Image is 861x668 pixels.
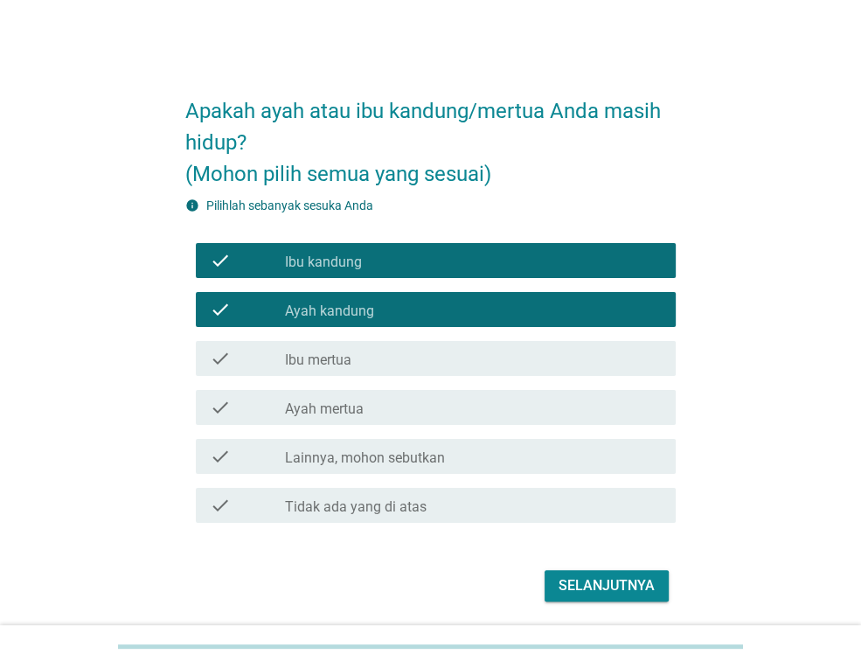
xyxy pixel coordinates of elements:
[185,198,199,212] i: info
[285,303,374,320] label: Ayah kandung
[210,299,231,320] i: check
[210,397,231,418] i: check
[285,351,351,369] label: Ibu mertua
[210,348,231,369] i: check
[210,495,231,516] i: check
[285,400,364,418] label: Ayah mertua
[210,250,231,271] i: check
[545,570,669,602] button: Selanjutnya
[185,78,676,190] h2: Apakah ayah atau ibu kandung/mertua Anda masih hidup? (Mohon pilih semua yang sesuai)
[285,498,427,516] label: Tidak ada yang di atas
[285,254,362,271] label: Ibu kandung
[559,575,655,596] div: Selanjutnya
[206,198,373,212] label: Pilihlah sebanyak sesuka Anda
[210,446,231,467] i: check
[285,449,445,467] label: Lainnya, mohon sebutkan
